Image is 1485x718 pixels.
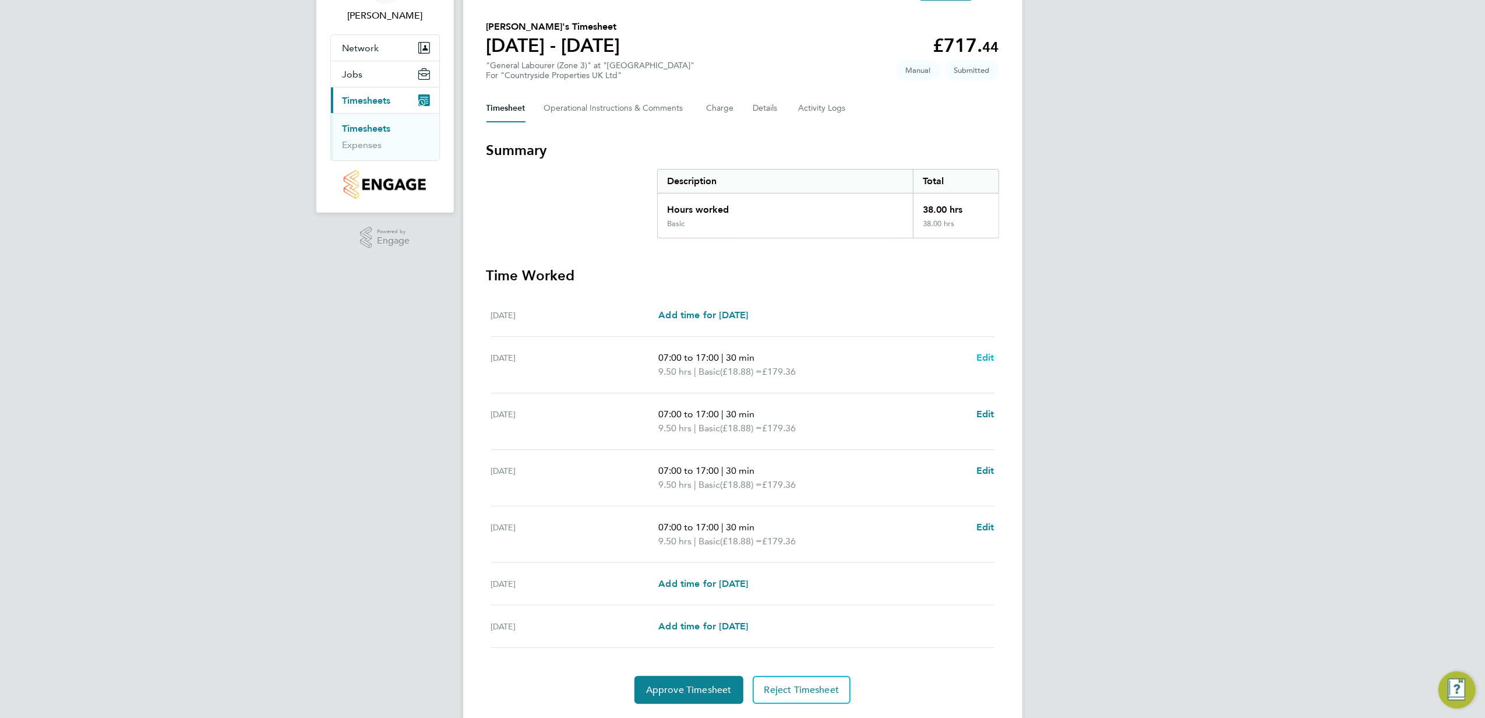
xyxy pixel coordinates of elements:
span: Edit [976,465,994,476]
span: Add time for [DATE] [658,621,748,632]
button: Timesheets [331,87,439,113]
span: Edit [976,522,994,533]
span: 9.50 hrs [658,479,692,490]
div: Summary [657,169,999,238]
span: (£18.88) = [720,366,762,377]
div: [DATE] [491,351,659,379]
div: "General Labourer (Zone 3)" at "[GEOGRAPHIC_DATA]" [486,61,695,80]
div: [DATE] [491,577,659,591]
button: Engage Resource Center [1438,671,1476,709]
span: Add time for [DATE] [658,578,748,589]
button: Jobs [331,61,439,87]
div: [DATE] [491,464,659,492]
span: Basic [699,365,720,379]
span: (£18.88) = [720,423,762,434]
div: Timesheets [331,113,439,160]
h3: Summary [486,141,999,160]
a: Edit [976,520,994,534]
span: 30 min [726,409,754,420]
div: [DATE] [491,308,659,322]
button: Details [753,94,780,122]
a: Edit [976,464,994,478]
div: Basic [667,219,685,228]
span: (£18.88) = [720,536,762,547]
span: 30 min [726,352,754,363]
span: £179.36 [762,479,796,490]
h3: Time Worked [486,266,999,285]
span: Timesheets [343,95,391,106]
button: Approve Timesheet [634,676,743,704]
div: [DATE] [491,407,659,435]
div: [DATE] [491,620,659,633]
span: 9.50 hrs [658,366,692,377]
span: Powered by [377,227,410,237]
span: 07:00 to 17:00 [658,409,719,420]
a: Go to home page [330,170,440,199]
span: | [721,465,724,476]
span: Network [343,43,379,54]
button: Operational Instructions & Comments [544,94,688,122]
span: | [694,366,696,377]
h2: [PERSON_NAME]'s Timesheet [486,20,620,34]
span: £179.36 [762,366,796,377]
div: [DATE] [491,520,659,548]
span: (£18.88) = [720,479,762,490]
span: 44 [983,38,999,55]
span: Edit [976,409,994,420]
section: Timesheet [486,141,999,704]
button: Activity Logs [799,94,848,122]
span: 30 min [726,522,754,533]
span: | [694,423,696,434]
span: 07:00 to 17:00 [658,465,719,476]
h1: [DATE] - [DATE] [486,34,620,57]
span: Basic [699,421,720,435]
span: Stephen Nottage [330,9,440,23]
a: Powered byEngage [360,227,410,249]
button: Charge [707,94,735,122]
a: Timesheets [343,123,391,134]
span: | [721,522,724,533]
app-decimal: £717. [933,34,999,57]
span: | [721,352,724,363]
span: This timesheet was manually created. [897,61,940,80]
span: Jobs [343,69,363,80]
span: Approve Timesheet [646,684,732,696]
a: Expenses [343,139,382,150]
div: For "Countryside Properties UK Ltd" [486,71,695,80]
span: 07:00 to 17:00 [658,522,719,533]
span: | [694,479,696,490]
span: Basic [699,534,720,548]
span: £179.36 [762,423,796,434]
button: Network [331,35,439,61]
a: Add time for [DATE] [658,577,748,591]
div: Hours worked [658,193,913,219]
span: Add time for [DATE] [658,309,748,321]
button: Timesheet [486,94,525,122]
span: 30 min [726,465,754,476]
div: 38.00 hrs [913,193,998,219]
div: 38.00 hrs [913,219,998,238]
span: £179.36 [762,536,796,547]
a: Edit [976,407,994,421]
a: Edit [976,351,994,365]
button: Reject Timesheet [753,676,851,704]
a: Add time for [DATE] [658,308,748,322]
span: This timesheet is Submitted. [945,61,999,80]
span: Reject Timesheet [764,684,839,696]
div: Total [913,170,998,193]
span: | [694,536,696,547]
span: Edit [976,352,994,363]
span: 9.50 hrs [658,423,692,434]
span: 07:00 to 17:00 [658,352,719,363]
span: | [721,409,724,420]
span: 9.50 hrs [658,536,692,547]
span: Basic [699,478,720,492]
div: Description [658,170,913,193]
span: Engage [377,236,410,246]
img: countryside-properties-logo-retina.png [344,170,426,199]
a: Add time for [DATE] [658,620,748,633]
